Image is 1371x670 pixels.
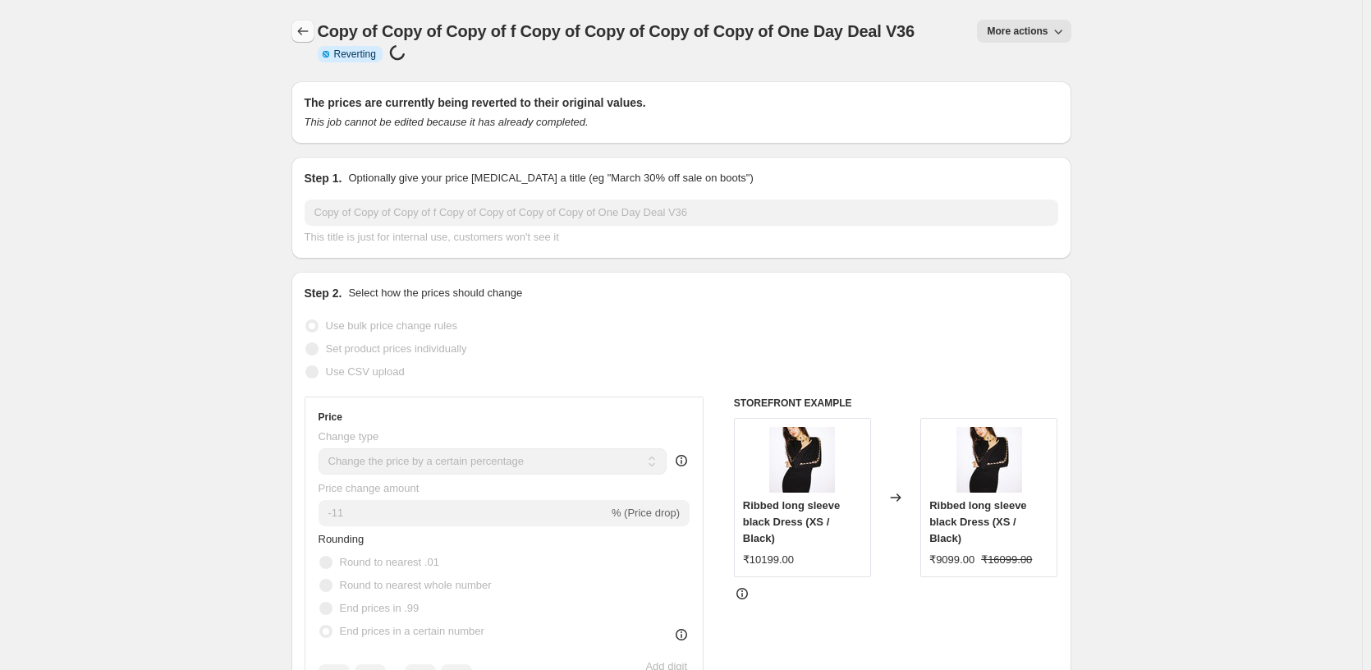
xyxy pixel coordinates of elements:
img: Comp1_00005_5eadd2f7-e530-4753-a2a3-979efd1ddeb8_80x.jpg [769,427,835,493]
span: % (Price drop) [612,507,680,519]
i: This job cannot be edited because it has already completed. [305,116,589,128]
div: help [673,452,690,469]
p: Select how the prices should change [348,285,522,301]
span: Reverting [334,48,376,61]
span: Set product prices individually [326,342,467,355]
span: Use CSV upload [326,365,405,378]
h2: The prices are currently being reverted to their original values. [305,94,1058,111]
span: Round to nearest whole number [340,579,492,591]
span: Use bulk price change rules [326,319,457,332]
h3: Price [319,411,342,424]
span: Change type [319,430,379,443]
span: More actions [987,25,1048,38]
span: End prices in a certain number [340,625,484,637]
span: End prices in .99 [340,602,420,614]
strike: ₹16099.00 [981,552,1032,568]
button: More actions [977,20,1071,43]
div: ₹9099.00 [929,552,974,568]
span: This title is just for internal use, customers won't see it [305,231,559,243]
span: Price change amount [319,482,420,494]
span: Rounding [319,533,365,545]
h2: Step 2. [305,285,342,301]
button: Price change jobs [291,20,314,43]
img: Comp1_00005_5eadd2f7-e530-4753-a2a3-979efd1ddeb8_80x.jpg [956,427,1022,493]
input: 30% off holiday sale [305,200,1058,226]
h6: STOREFRONT EXAMPLE [734,397,1058,410]
h2: Step 1. [305,170,342,186]
span: Copy of Copy of Copy of f Copy of Copy of Copy of Copy of One Day Deal V36 [318,22,915,40]
div: ₹10199.00 [743,552,794,568]
span: Round to nearest .01 [340,556,439,568]
p: Optionally give your price [MEDICAL_DATA] a title (eg "March 30% off sale on boots") [348,170,753,186]
input: -15 [319,500,608,526]
span: Ribbed long sleeve black Dress (XS / Black) [743,499,840,544]
span: Ribbed long sleeve black Dress (XS / Black) [929,499,1026,544]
